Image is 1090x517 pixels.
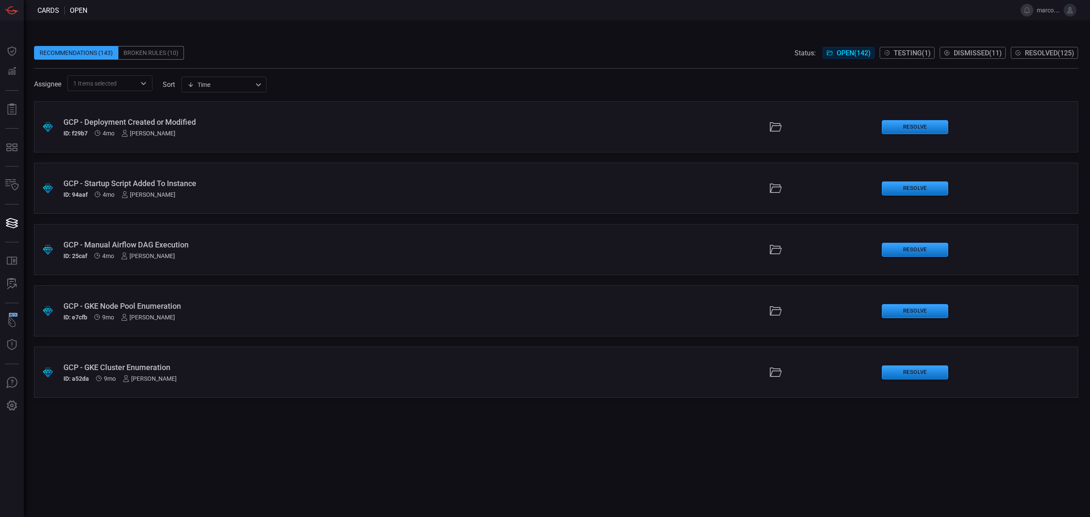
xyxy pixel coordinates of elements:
span: Status: [795,49,816,57]
button: Threat Intelligence [2,335,22,355]
button: Resolve [882,181,948,195]
span: Dec 11, 2024 6:22 AM [104,375,116,382]
div: Recommendations (143) [34,46,118,60]
button: Inventory [2,175,22,195]
button: Dashboard [2,41,22,61]
h5: ID: 25caf [63,253,87,259]
h5: ID: a52da [63,375,89,382]
div: [PERSON_NAME] [121,314,175,321]
div: [PERSON_NAME] [121,130,175,137]
span: Open ( 142 ) [837,49,871,57]
span: open [70,6,87,14]
div: [PERSON_NAME] [121,253,175,259]
span: 1 Items selected [73,79,117,88]
button: ALERT ANALYSIS [2,274,22,294]
span: marco.[PERSON_NAME] [1037,7,1060,14]
button: Resolve [882,243,948,257]
div: GCP - GKE Cluster Enumeration [63,363,470,372]
button: Dismissed(11) [940,47,1006,59]
span: Testing ( 1 ) [894,49,931,57]
div: GCP - GKE Node Pool Enumeration [63,302,470,310]
span: Resolved ( 125 ) [1025,49,1074,57]
h5: ID: 94aaf [63,191,88,198]
button: Testing(1) [880,47,935,59]
button: Resolve [882,120,948,134]
div: [PERSON_NAME] [123,375,177,382]
button: Rule Catalog [2,251,22,271]
span: Cards [37,6,59,14]
button: Resolve [882,365,948,379]
button: Open(142) [823,47,875,59]
div: GCP - Deployment Created or Modified [63,118,470,126]
span: Dismissed ( 11 ) [954,49,1002,57]
span: Assignee [34,80,61,88]
button: Ask Us A Question [2,373,22,393]
h5: ID: e7cfb [63,314,87,321]
button: Open [138,78,149,89]
h5: ID: f29b7 [63,130,88,137]
button: Cards [2,213,22,233]
div: Broken Rules (10) [118,46,184,60]
label: sort [163,80,175,89]
div: GCP - Startup Script Added To Instance [63,179,470,188]
button: Resolved(125) [1011,47,1078,59]
button: Preferences [2,396,22,416]
button: Resolve [882,304,948,318]
span: May 21, 2025 9:44 AM [102,253,114,259]
button: Reports [2,99,22,120]
span: Dec 25, 2024 6:03 AM [102,314,114,321]
button: Detections [2,61,22,82]
button: MITRE - Detection Posture [2,137,22,158]
div: Time [187,80,253,89]
span: Jun 09, 2025 5:41 AM [103,130,115,137]
span: May 27, 2025 5:49 AM [103,191,115,198]
div: [PERSON_NAME] [121,191,175,198]
button: Wingman [2,312,22,332]
div: GCP - Manual Airflow DAG Execution [63,240,470,249]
